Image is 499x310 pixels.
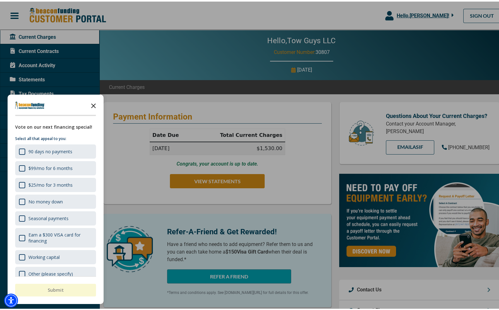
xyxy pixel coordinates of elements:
div: No money down [28,197,63,203]
div: $99/mo for 6 months [15,160,96,174]
div: Other (please specify) [15,265,96,279]
div: Seasonal payments [28,214,69,220]
div: Earn a $300 VISA card for financing [15,226,96,246]
div: $25/mo for 3 months [28,180,73,186]
div: Other (please specify) [28,269,73,275]
div: Working capital [28,253,60,259]
div: Earn a $300 VISA card for financing [28,230,92,242]
div: Working capital [15,249,96,263]
p: Select all that appeal to you: [15,134,96,140]
div: $99/mo for 6 months [28,164,73,170]
button: Close the survey [87,97,100,110]
div: Seasonal payments [15,210,96,224]
div: No money down [15,193,96,207]
div: 90 days no payments [28,147,72,153]
div: Vote on our next financing special! [15,122,96,129]
div: $25/mo for 3 months [15,176,96,190]
button: Submit [15,282,96,295]
img: Company logo [15,100,45,108]
div: 90 days no payments [15,143,96,157]
div: Survey [8,93,104,302]
div: Accessibility Menu [4,292,18,306]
